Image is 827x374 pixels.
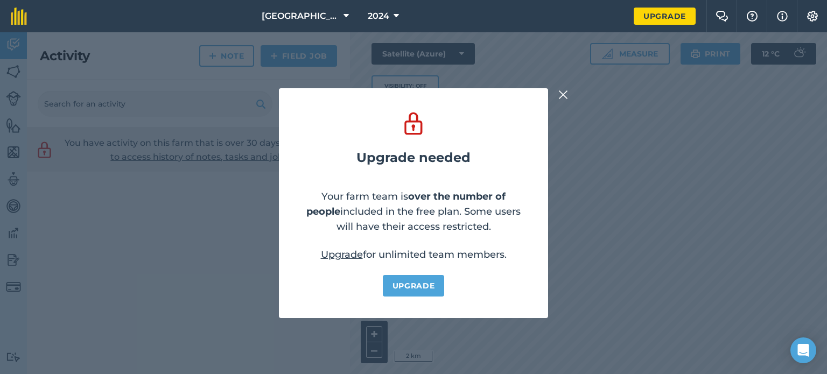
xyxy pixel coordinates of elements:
[321,249,363,260] a: Upgrade
[806,11,819,22] img: A cog icon
[716,11,728,22] img: Two speech bubbles overlapping with the left bubble in the forefront
[383,275,445,297] a: Upgrade
[790,337,816,363] div: Open Intercom Messenger
[356,150,471,165] h2: Upgrade needed
[300,189,527,234] p: Your farm team is included in the free plan. Some users will have their access restricted.
[262,10,339,23] span: [GEOGRAPHIC_DATA] (Pty) Ltd
[321,247,507,262] p: for unlimited team members.
[634,8,696,25] a: Upgrade
[11,8,27,25] img: fieldmargin Logo
[368,10,389,23] span: 2024
[746,11,759,22] img: A question mark icon
[558,88,568,101] img: svg+xml;base64,PHN2ZyB4bWxucz0iaHR0cDovL3d3dy53My5vcmcvMjAwMC9zdmciIHdpZHRoPSIyMiIgaGVpZ2h0PSIzMC...
[777,10,788,23] img: svg+xml;base64,PHN2ZyB4bWxucz0iaHR0cDovL3d3dy53My5vcmcvMjAwMC9zdmciIHdpZHRoPSIxNyIgaGVpZ2h0PSIxNy...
